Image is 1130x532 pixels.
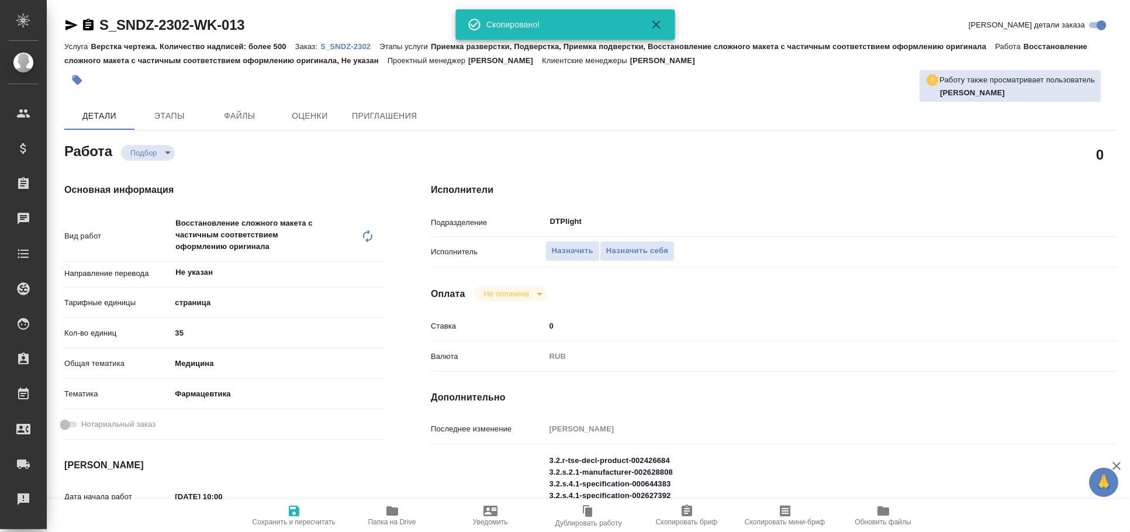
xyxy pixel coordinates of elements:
span: Папка на Drive [368,518,416,526]
p: Общая тематика [64,358,171,369]
div: страница [171,293,384,313]
p: Вид работ [64,230,171,242]
a: S_SNDZ-2302 [320,41,379,51]
div: Скопировано! [486,19,633,30]
a: S_SNDZ-2302-WK-013 [99,17,244,33]
div: Подбор [475,286,547,302]
p: [PERSON_NAME] [630,56,704,65]
span: Скопировать мини-бриф [745,518,825,526]
p: [PERSON_NAME] [468,56,542,65]
button: Назначить [545,241,600,261]
b: [PERSON_NAME] [940,88,1005,97]
h2: 0 [1096,144,1104,164]
button: Уведомить [441,499,540,532]
p: Тематика [64,388,171,400]
h4: Исполнители [431,183,1117,197]
p: Дата начала работ [64,491,171,503]
h4: Дополнительно [431,391,1117,405]
span: Приглашения [352,109,417,123]
p: Направление перевода [64,268,171,279]
button: Папка на Drive [343,499,441,532]
p: Исполнитель [431,246,545,258]
button: Не оплачена [481,289,533,299]
button: Open [1053,220,1056,223]
span: Назначить [552,244,593,258]
span: Уведомить [473,518,508,526]
p: Приемка разверстки, Подверстка, Приемка подверстки, Восстановление сложного макета с частичным со... [431,42,995,51]
input: Пустое поле [545,420,1060,437]
span: Назначить себя [606,244,668,258]
p: Ставка [431,320,545,332]
span: Детали [71,109,127,123]
button: Обновить файлы [834,499,932,532]
span: Скопировать бриф [656,518,717,526]
p: Гузов Марк [940,87,1095,99]
h4: Основная информация [64,183,384,197]
p: Верстка чертежа. Количество надписей: более 500 [91,42,295,51]
button: Добавить тэг [64,67,90,93]
div: Подбор [121,145,175,161]
p: Последнее изменение [431,423,545,435]
span: Обновить файлы [855,518,911,526]
p: Заказ: [295,42,320,51]
span: Оценки [282,109,338,123]
p: Услуга [64,42,91,51]
span: [PERSON_NAME] детали заказа [969,19,1085,31]
p: Работа [995,42,1024,51]
span: Дублировать работу [555,519,622,527]
button: Скопировать мини-бриф [736,499,834,532]
p: Работу также просматривает пользователь [939,74,1095,86]
span: Файлы [212,109,268,123]
span: Нотариальный заказ [81,419,155,430]
input: ✎ Введи что-нибудь [171,324,384,341]
p: Тарифные единицы [64,297,171,309]
button: Дублировать работу [540,499,638,532]
h4: Оплата [431,287,465,301]
button: Скопировать ссылку для ЯМессенджера [64,18,78,32]
input: ✎ Введи что-нибудь [545,317,1060,334]
span: Сохранить и пересчитать [253,518,336,526]
span: 🙏 [1094,470,1114,495]
p: Кол-во единиц [64,327,171,339]
button: Подбор [127,148,161,158]
button: Скопировать бриф [638,499,736,532]
p: Проектный менеджер [388,56,468,65]
h4: [PERSON_NAME] [64,458,384,472]
p: Подразделение [431,217,545,229]
div: RUB [545,347,1060,367]
div: Медицина [171,354,384,374]
div: Фармацевтика [171,384,384,404]
p: Валюта [431,351,545,362]
button: Open [378,271,380,274]
button: Назначить себя [600,241,675,261]
button: Сохранить и пересчитать [245,499,343,532]
input: ✎ Введи что-нибудь [171,488,273,505]
p: S_SNDZ-2302 [320,42,379,51]
p: Этапы услуги [379,42,431,51]
button: Скопировать ссылку [81,18,95,32]
h2: Работа [64,140,112,161]
button: Закрыть [642,18,670,32]
span: Этапы [141,109,198,123]
button: 🙏 [1089,468,1118,497]
p: Клиентские менеджеры [542,56,630,65]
